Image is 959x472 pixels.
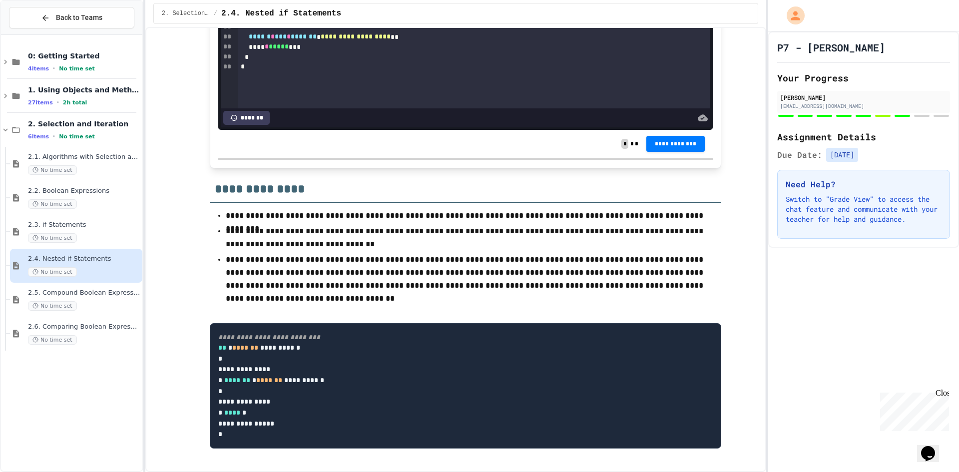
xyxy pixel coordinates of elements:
span: • [53,64,55,72]
span: Back to Teams [56,12,102,23]
span: 2.5. Compound Boolean Expressions [28,289,140,297]
h2: Your Progress [777,71,950,85]
span: No time set [28,267,77,277]
span: 2.4. Nested if Statements [221,7,341,19]
button: Back to Teams [9,7,134,28]
span: 27 items [28,99,53,106]
span: 1. Using Objects and Methods [28,85,140,94]
span: No time set [59,133,95,140]
span: 0: Getting Started [28,51,140,60]
h1: P7 - [PERSON_NAME] [777,40,885,54]
h3: Need Help? [786,178,942,190]
span: 2.3. if Statements [28,221,140,229]
span: • [53,132,55,140]
span: [DATE] [826,148,858,162]
div: [EMAIL_ADDRESS][DOMAIN_NAME] [780,102,947,110]
span: No time set [28,233,77,243]
p: Switch to "Grade View" to access the chat feature and communicate with your teacher for help and ... [786,194,942,224]
span: 2.1. Algorithms with Selection and Repetition [28,153,140,161]
span: 2h total [63,99,87,106]
span: / [214,9,217,17]
span: 2.6. Comparing Boolean Expressions ([PERSON_NAME] Laws) [28,323,140,331]
div: My Account [776,4,807,27]
span: No time set [28,335,77,345]
span: 2.2. Boolean Expressions [28,187,140,195]
span: Due Date: [777,149,822,161]
span: No time set [59,65,95,72]
iframe: chat widget [876,389,949,431]
iframe: chat widget [917,432,949,462]
span: No time set [28,301,77,311]
h2: Assignment Details [777,130,950,144]
span: 2. Selection and Iteration [28,119,140,128]
div: [PERSON_NAME] [780,93,947,102]
span: No time set [28,199,77,209]
span: 2. Selection and Iteration [162,9,210,17]
span: No time set [28,165,77,175]
div: Chat with us now!Close [4,4,69,63]
span: 4 items [28,65,49,72]
span: 6 items [28,133,49,140]
span: 2.4. Nested if Statements [28,255,140,263]
span: • [57,98,59,106]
